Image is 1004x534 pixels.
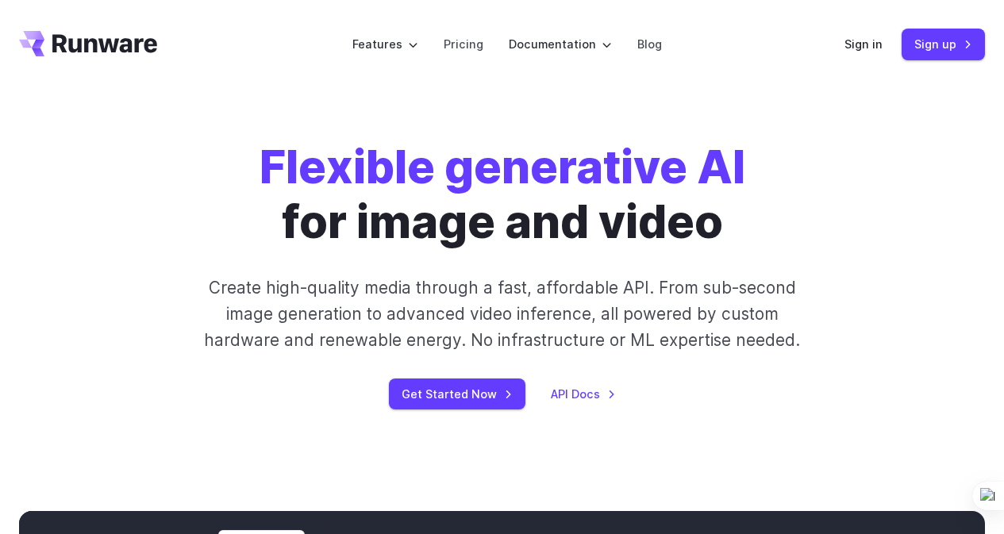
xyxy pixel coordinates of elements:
[260,139,745,194] strong: Flexible generative AI
[844,35,883,53] a: Sign in
[551,385,616,403] a: API Docs
[509,35,612,53] label: Documentation
[637,35,662,53] a: Blog
[19,31,157,56] a: Go to /
[352,35,418,53] label: Features
[193,275,811,354] p: Create high-quality media through a fast, affordable API. From sub-second image generation to adv...
[389,378,525,409] a: Get Started Now
[444,35,483,53] a: Pricing
[902,29,985,60] a: Sign up
[260,140,745,249] h1: for image and video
